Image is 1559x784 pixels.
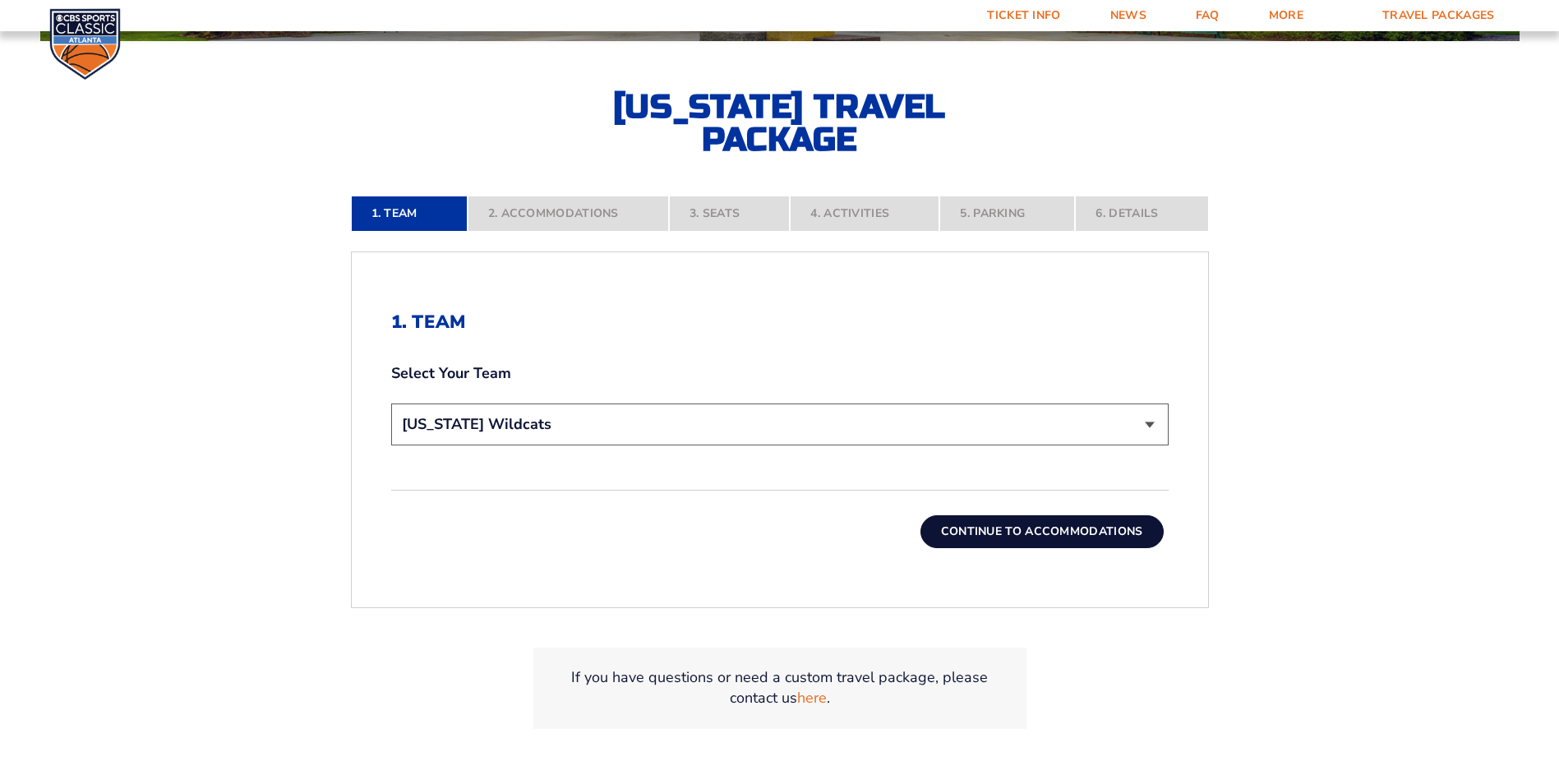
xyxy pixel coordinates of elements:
h2: [US_STATE] Travel Package [599,90,961,156]
img: CBS Sports Classic [49,8,121,80]
p: If you have questions or need a custom travel package, please contact us . [553,667,1007,708]
label: Select Your Team [391,363,1169,384]
h2: 1. Team [391,311,1169,333]
a: here [797,688,827,708]
button: Continue To Accommodations [920,515,1164,548]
